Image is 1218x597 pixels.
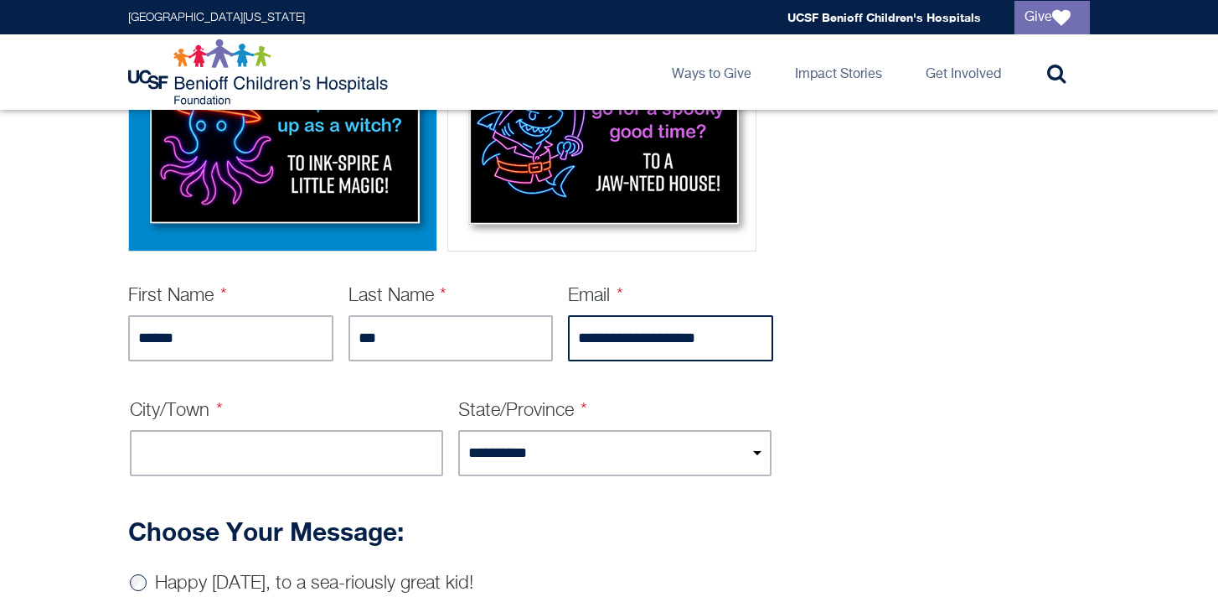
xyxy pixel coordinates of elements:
[128,12,305,23] a: [GEOGRAPHIC_DATA][US_STATE]
[155,574,473,593] label: Happy [DATE], to a sea-riously great kid!
[128,517,404,547] strong: Choose Your Message:
[130,402,223,420] label: City/Town
[134,35,431,241] img: Octopus
[128,287,227,305] label: First Name
[787,10,981,24] a: UCSF Benioff Children's Hospitals
[658,34,765,110] a: Ways to Give
[782,34,895,110] a: Impact Stories
[458,402,587,420] label: State/Province
[128,39,392,106] img: Logo for UCSF Benioff Children's Hospitals Foundation
[912,34,1014,110] a: Get Involved
[447,29,756,252] div: Shark
[128,29,437,252] div: Octopus
[568,287,623,305] label: Email
[453,35,751,241] img: Shark
[348,287,447,305] label: Last Name
[1014,1,1090,34] a: Give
